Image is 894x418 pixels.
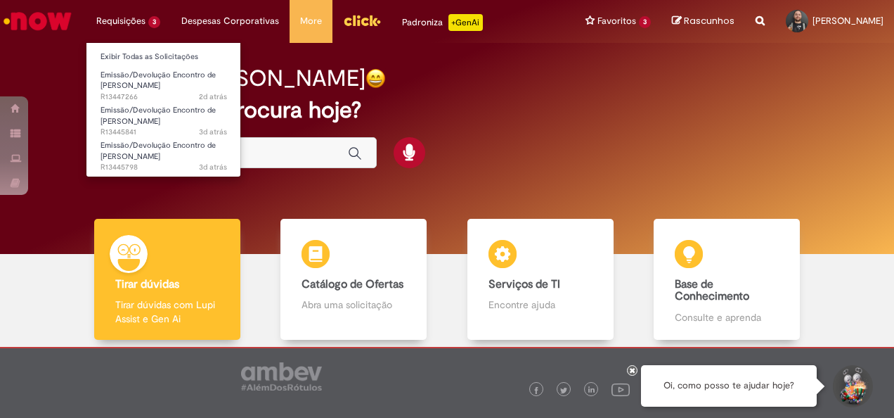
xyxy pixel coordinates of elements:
b: Catálogo de Ofertas [302,277,403,291]
a: Aberto R13445798 : Emissão/Devolução Encontro de Contas Fornecedor [86,138,241,168]
span: 3 [148,16,160,28]
img: logo_footer_ambev_rotulo_gray.png [241,362,322,391]
p: Encontre ajuda [488,298,592,312]
a: Base de Conhecimento Consulte e aprenda [634,219,821,341]
a: Exibir Todas as Solicitações [86,49,241,65]
a: Tirar dúvidas Tirar dúvidas com Lupi Assist e Gen Ai [74,219,261,341]
img: logo_footer_twitter.png [560,387,567,394]
img: logo_footer_facebook.png [533,387,540,394]
ul: Requisições [86,42,241,177]
time: 26/08/2025 10:09:44 [199,91,227,102]
span: 3d atrás [199,162,227,172]
b: Base de Conhecimento [675,277,749,304]
span: Favoritos [597,14,636,28]
img: click_logo_yellow_360x200.png [343,10,381,31]
p: Consulte e aprenda [675,310,779,324]
a: Rascunhos [672,15,734,28]
span: R13445841 [101,127,227,138]
span: [PERSON_NAME] [812,15,883,27]
div: Padroniza [402,14,483,31]
span: 3d atrás [199,127,227,137]
b: Serviços de TI [488,277,560,291]
img: logo_footer_linkedin.png [588,386,595,395]
span: Emissão/Devolução Encontro de [PERSON_NAME] [101,70,216,91]
p: Tirar dúvidas com Lupi Assist e Gen Ai [115,298,219,326]
img: happy-face.png [365,68,386,89]
time: 25/08/2025 17:22:41 [199,162,227,172]
time: 25/08/2025 17:30:59 [199,127,227,137]
span: Requisições [96,14,145,28]
button: Iniciar Conversa de Suporte [831,365,873,407]
span: Emissão/Devolução Encontro de [PERSON_NAME] [101,140,216,162]
a: Catálogo de Ofertas Abra uma solicitação [261,219,448,341]
span: More [300,14,322,28]
a: Aberto R13447266 : Emissão/Devolução Encontro de Contas Fornecedor [86,68,241,98]
p: Abra uma solicitação [302,298,406,312]
span: Emissão/Devolução Encontro de [PERSON_NAME] [101,105,216,127]
a: Serviços de TI Encontre ajuda [447,219,634,341]
div: Oi, como posso te ajudar hoje? [641,365,817,407]
span: R13447266 [101,91,227,103]
a: Aberto R13445841 : Emissão/Devolução Encontro de Contas Fornecedor [86,103,241,133]
span: R13445798 [101,162,227,173]
b: Tirar dúvidas [115,277,179,291]
span: 3 [639,16,651,28]
p: +GenAi [448,14,483,31]
h2: O que você procura hoje? [96,98,798,122]
span: Rascunhos [684,14,734,27]
span: Despesas Corporativas [181,14,279,28]
img: logo_footer_youtube.png [611,380,630,398]
img: ServiceNow [1,7,74,35]
span: 2d atrás [199,91,227,102]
